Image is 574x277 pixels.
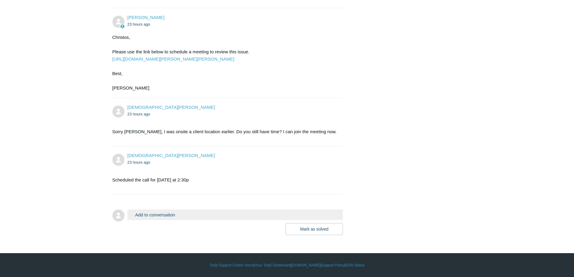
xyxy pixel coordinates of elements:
[127,209,343,220] button: Add to conversation
[127,105,215,110] span: Christos Kusmich
[112,128,337,135] p: Sorry [PERSON_NAME], I was onsite a client location earlier. Do you still have time? I can join t...
[127,22,150,27] time: 08/18/2025, 14:53
[127,153,215,158] span: Christos Kusmich
[127,15,165,20] span: Kris Haire
[112,176,337,184] p: Scheduled the call for [DATE] at 2:30p
[112,263,462,268] div: | | | |
[127,15,165,20] a: [PERSON_NAME]
[346,263,365,268] a: SGN Status
[127,160,150,165] time: 08/18/2025, 15:14
[291,263,320,268] a: [DOMAIN_NAME]
[286,223,343,235] button: Mark as solved
[127,153,215,158] a: [DEMOGRAPHIC_DATA][PERSON_NAME]
[127,105,215,110] a: [DEMOGRAPHIC_DATA][PERSON_NAME]
[255,263,290,268] a: Your Todyl Dashboard
[209,263,254,268] a: Todyl Support Center Home
[112,56,234,61] a: [URL][DOMAIN_NAME][PERSON_NAME][PERSON_NAME]
[127,112,150,116] time: 08/18/2025, 15:13
[112,34,337,92] div: Christos, Please use the link below to schedule a meeting to review this issue. Best, [PERSON_NAME]
[321,263,344,268] a: Support Policy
